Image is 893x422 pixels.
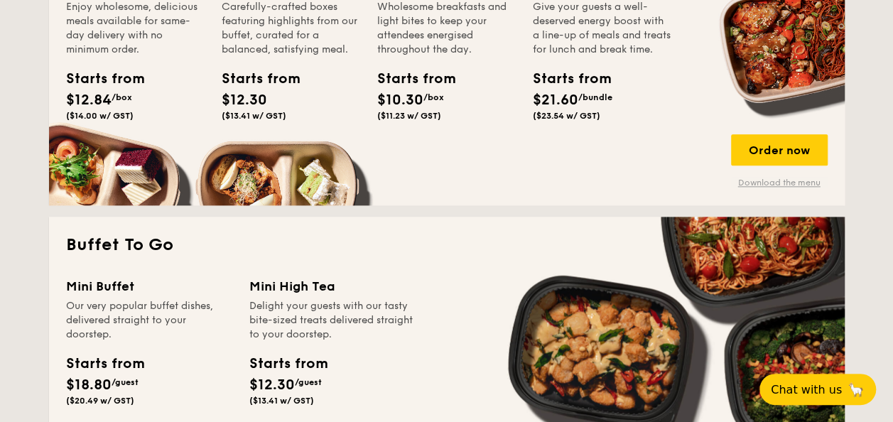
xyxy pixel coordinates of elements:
[222,111,286,121] span: ($13.41 w/ GST)
[249,353,327,374] div: Starts from
[66,353,144,374] div: Starts from
[377,111,441,121] span: ($11.23 w/ GST)
[377,68,441,90] div: Starts from
[295,377,322,387] span: /guest
[249,396,314,406] span: ($13.41 w/ GST)
[112,377,139,387] span: /guest
[249,299,416,342] div: Delight your guests with our tasty bite-sized treats delivered straight to your doorstep.
[731,177,828,188] a: Download the menu
[112,92,132,102] span: /box
[848,382,865,398] span: 🦙
[377,92,423,109] span: $10.30
[249,276,416,296] div: Mini High Tea
[578,92,612,102] span: /bundle
[731,134,828,166] div: Order now
[759,374,876,405] button: Chat with us🦙
[222,92,267,109] span: $12.30
[423,92,444,102] span: /box
[66,111,134,121] span: ($14.00 w/ GST)
[66,299,232,342] div: Our very popular buffet dishes, delivered straight to your doorstep.
[66,396,134,406] span: ($20.49 w/ GST)
[249,377,295,394] span: $12.30
[66,276,232,296] div: Mini Buffet
[222,68,286,90] div: Starts from
[66,377,112,394] span: $18.80
[66,92,112,109] span: $12.84
[66,234,828,256] h2: Buffet To Go
[771,383,842,396] span: Chat with us
[533,68,597,90] div: Starts from
[66,68,130,90] div: Starts from
[533,92,578,109] span: $21.60
[533,111,600,121] span: ($23.54 w/ GST)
